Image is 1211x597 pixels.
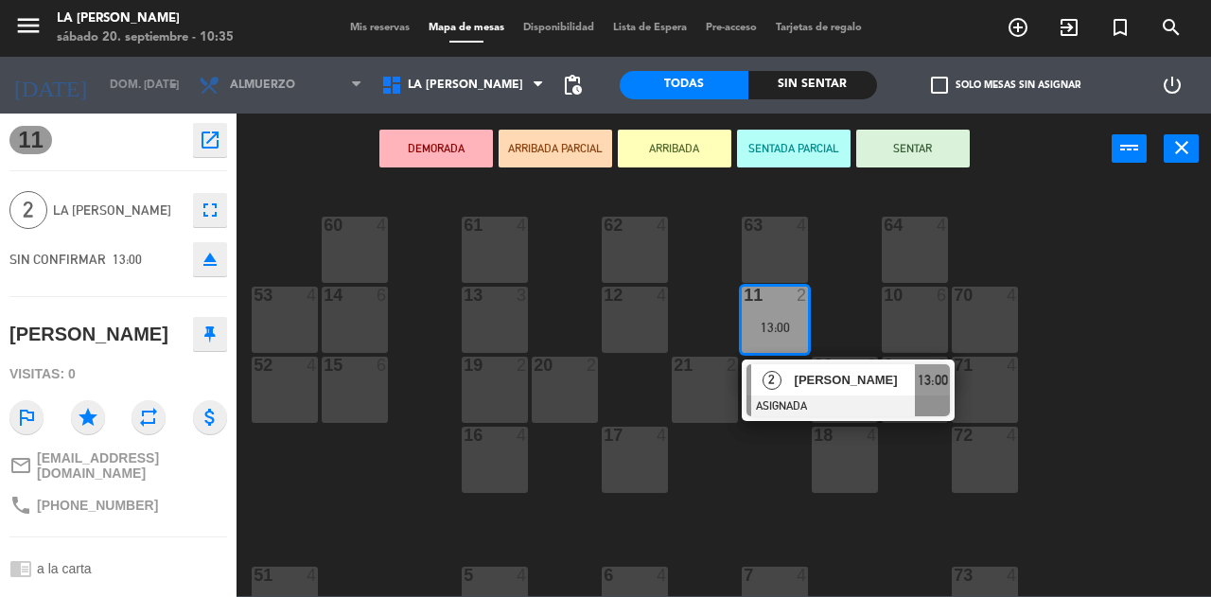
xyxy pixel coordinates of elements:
span: [PHONE_NUMBER] [37,498,158,513]
i: power_input [1118,136,1141,159]
span: SIN CONFIRMAR [9,252,106,267]
div: 4 [657,427,668,444]
div: 18 [814,427,815,444]
div: 51 [254,567,254,584]
div: 4 [517,567,528,584]
div: [PERSON_NAME] [9,319,168,350]
i: fullscreen [199,199,221,221]
span: 11 [9,126,52,154]
span: Mapa de mesas [419,23,514,33]
i: open_in_new [199,129,221,151]
button: ARRIBADA [618,130,731,167]
div: 9 [884,357,885,374]
label: Solo mesas sin asignar [931,77,1080,94]
span: Pre-acceso [696,23,766,33]
i: mail_outline [9,454,32,477]
div: 6 [377,287,388,304]
button: close [1164,134,1199,163]
i: exit_to_app [1058,16,1080,39]
div: 53 [254,287,254,304]
div: 4 [307,567,318,584]
div: sábado 20. septiembre - 10:35 [57,28,234,47]
button: fullscreen [193,193,227,227]
div: 63 [744,217,745,234]
div: 15 [324,357,325,374]
div: 4 [517,217,528,234]
div: 4 [1007,357,1018,374]
div: 4 [657,287,668,304]
div: 4 [797,567,808,584]
div: 13:00 [742,321,808,334]
button: eject [193,242,227,276]
span: pending_actions [561,74,584,97]
button: SENTAR [856,130,970,167]
i: menu [14,11,43,40]
div: 72 [954,427,955,444]
div: 61 [464,217,465,234]
span: 2 [763,371,781,390]
i: arrow_drop_down [162,74,184,97]
div: 2 [587,357,598,374]
div: 4 [1007,567,1018,584]
div: 6 [604,567,605,584]
div: 6 [377,357,388,374]
div: 10 [884,287,885,304]
div: 4 [657,217,668,234]
span: 13:00 [113,252,142,267]
div: 5 [464,567,465,584]
div: 4 [937,217,948,234]
div: LA [PERSON_NAME] [57,9,234,28]
i: eject [199,248,221,271]
i: close [1170,136,1193,159]
div: 20 [534,357,535,374]
div: 4 [1007,427,1018,444]
div: 62 [604,217,605,234]
button: SENTADA PARCIAL [737,130,851,167]
i: chrome_reader_mode [9,557,32,580]
i: add_circle_outline [1007,16,1029,39]
div: Visitas: 0 [9,358,227,391]
div: 64 [884,217,885,234]
i: star [71,400,105,434]
div: 7 [744,567,745,584]
div: 11 [744,287,745,304]
div: 13 [464,287,465,304]
button: open_in_new [193,123,227,157]
div: 4 [867,427,878,444]
span: [PERSON_NAME] [795,370,916,390]
div: 60 [324,217,325,234]
div: 4 [307,287,318,304]
i: power_settings_new [1161,74,1184,97]
i: attach_money [193,400,227,434]
div: 4 [657,567,668,584]
div: 2 [727,357,738,374]
button: menu [14,11,43,46]
button: power_input [1112,134,1147,163]
span: a la carta [37,561,92,576]
div: 6 [937,357,948,374]
div: 2 [517,357,528,374]
div: 12 [604,287,605,304]
div: 16 [464,427,465,444]
div: 71 [954,357,955,374]
button: DEMORADA [379,130,493,167]
span: La [PERSON_NAME] [408,79,523,92]
span: Disponibilidad [514,23,604,33]
span: [EMAIL_ADDRESS][DOMAIN_NAME] [37,450,227,481]
div: 2 [797,287,808,304]
div: 52 [254,357,254,374]
i: turned_in_not [1109,16,1132,39]
span: check_box_outline_blank [931,77,948,94]
div: 14 [324,287,325,304]
i: search [1160,16,1183,39]
div: 4 [1007,287,1018,304]
span: 2 [9,191,47,229]
span: La [PERSON_NAME] [53,200,184,221]
div: 2 [867,357,878,374]
div: 4 [797,217,808,234]
div: Sin sentar [748,71,877,99]
i: outlined_flag [9,400,44,434]
div: 6 [937,287,948,304]
span: Tarjetas de regalo [766,23,871,33]
span: Mis reservas [341,23,419,33]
